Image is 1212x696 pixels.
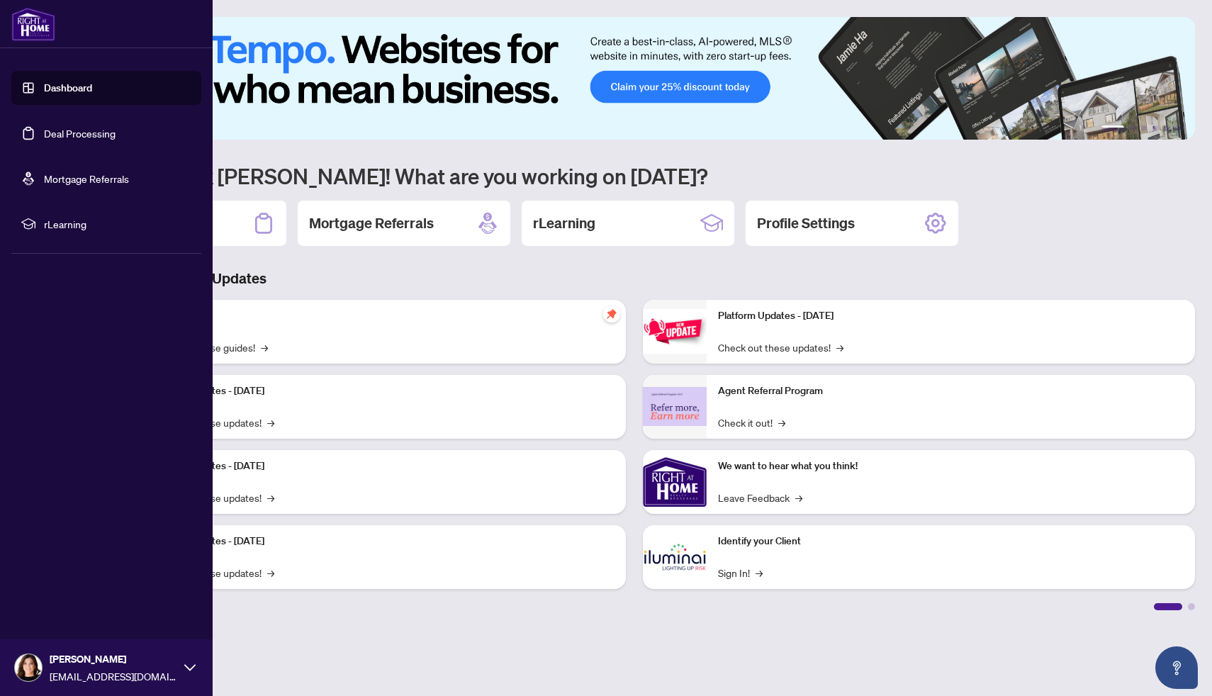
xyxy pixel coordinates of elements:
span: → [261,339,268,355]
a: Leave Feedback→ [718,490,802,505]
button: 1 [1101,125,1124,131]
span: → [795,490,802,505]
img: Platform Updates - June 23, 2025 [643,309,707,354]
span: [PERSON_NAME] [50,651,177,667]
img: Slide 0 [74,17,1195,140]
button: 2 [1130,125,1135,131]
button: 4 [1152,125,1158,131]
a: Deal Processing [44,127,116,140]
img: We want to hear what you think! [643,450,707,514]
img: Agent Referral Program [643,387,707,426]
h3: Brokerage & Industry Updates [74,269,1195,288]
p: Platform Updates - [DATE] [149,534,615,549]
a: Check out these updates!→ [718,339,843,355]
p: Platform Updates - [DATE] [149,383,615,399]
h2: Mortgage Referrals [309,213,434,233]
a: Mortgage Referrals [44,172,129,185]
p: Platform Updates - [DATE] [149,459,615,474]
button: 3 [1141,125,1147,131]
p: We want to hear what you think! [718,459,1184,474]
img: Identify your Client [643,525,707,589]
span: → [267,565,274,580]
span: → [267,415,274,430]
span: → [756,565,763,580]
p: Identify your Client [718,534,1184,549]
span: [EMAIL_ADDRESS][DOMAIN_NAME] [50,668,177,684]
span: rLearning [44,216,191,232]
span: → [836,339,843,355]
span: → [778,415,785,430]
button: 5 [1164,125,1169,131]
button: Open asap [1155,646,1198,689]
img: Profile Icon [15,654,42,681]
p: Platform Updates - [DATE] [718,308,1184,324]
a: Dashboard [44,82,92,94]
h1: Welcome back [PERSON_NAME]! What are you working on [DATE]? [74,162,1195,189]
a: Sign In!→ [718,565,763,580]
p: Agent Referral Program [718,383,1184,399]
h2: Profile Settings [757,213,855,233]
h2: rLearning [533,213,595,233]
button: 6 [1175,125,1181,131]
span: pushpin [603,305,620,322]
img: logo [11,7,55,41]
a: Check it out!→ [718,415,785,430]
span: → [267,490,274,505]
p: Self-Help [149,308,615,324]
